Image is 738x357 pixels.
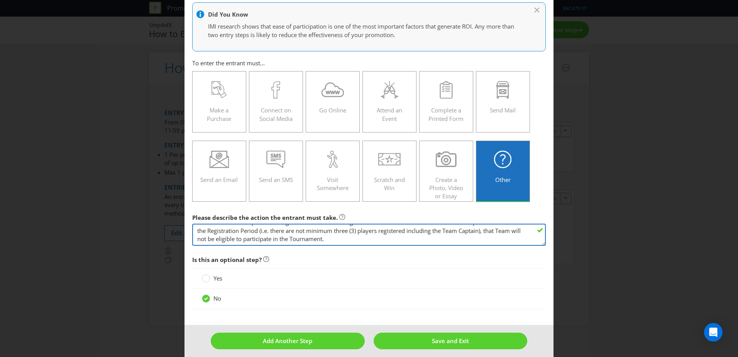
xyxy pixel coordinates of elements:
span: Send an Email [200,176,238,184]
span: Save and Exit [432,337,469,345]
span: No [213,294,221,302]
span: Go Online [319,106,346,114]
span: Connect on Social Media [259,106,293,122]
span: Visit Somewhere [317,176,349,192]
span: Create a Photo, Video or Essay [429,176,463,200]
span: Is this an optional step? [192,256,262,263]
button: Add Another Step [211,333,365,349]
p: IMI research shows that ease of participation is one of the most important factors that generate ... [208,22,522,39]
span: Please describe the action the entrant must take. [192,214,338,221]
button: Save and Exit [374,333,528,349]
span: Add Another Step [263,337,312,345]
textarea: The entrant will then be prompted with a unique code (“Team Code”) and share the Team Code with m... [192,224,546,246]
span: To enter the entrant must... [192,59,265,67]
span: Complete a Printed Form [428,106,464,122]
span: Other [495,176,511,184]
span: Scratch and Win [374,176,405,192]
div: Open Intercom Messenger [704,323,723,342]
span: Send Mail [490,106,516,114]
span: Attend an Event [377,106,402,122]
span: Make a Purchase [207,106,231,122]
span: Yes [213,274,222,282]
span: Send an SMS [259,176,293,184]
